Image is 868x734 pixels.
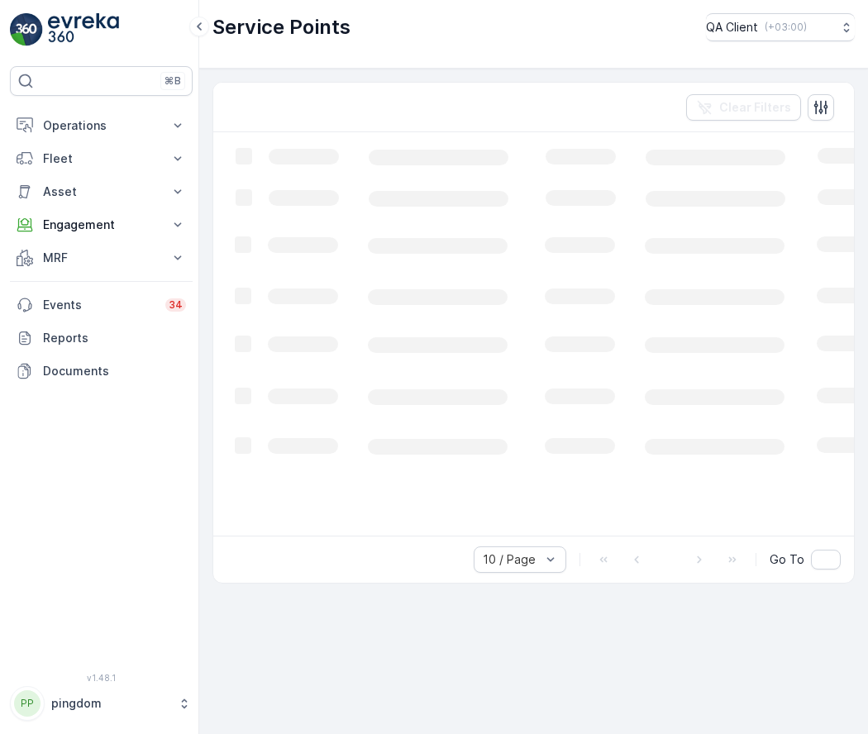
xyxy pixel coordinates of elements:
p: Clear Filters [719,99,791,116]
p: Events [43,297,155,313]
button: QA Client(+03:00) [706,13,855,41]
img: logo_light-DOdMpM7g.png [48,13,119,46]
button: Engagement [10,208,193,241]
p: 34 [169,298,183,312]
p: pingdom [51,695,169,712]
p: Fleet [43,150,160,167]
button: MRF [10,241,193,274]
p: Asset [43,183,160,200]
a: Reports [10,322,193,355]
p: QA Client [706,19,758,36]
p: Operations [43,117,160,134]
p: ⌘B [165,74,181,88]
p: Service Points [212,14,351,41]
p: Reports [43,330,186,346]
p: MRF [43,250,160,266]
button: Fleet [10,142,193,175]
p: Documents [43,363,186,379]
button: PPpingdom [10,686,193,721]
button: Clear Filters [686,94,801,121]
button: Asset [10,175,193,208]
img: logo [10,13,43,46]
p: ( +03:00 ) [765,21,807,34]
span: Go To [770,551,804,568]
a: Documents [10,355,193,388]
span: v 1.48.1 [10,673,193,683]
p: Engagement [43,217,160,233]
div: PP [14,690,41,717]
a: Events34 [10,288,193,322]
button: Operations [10,109,193,142]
